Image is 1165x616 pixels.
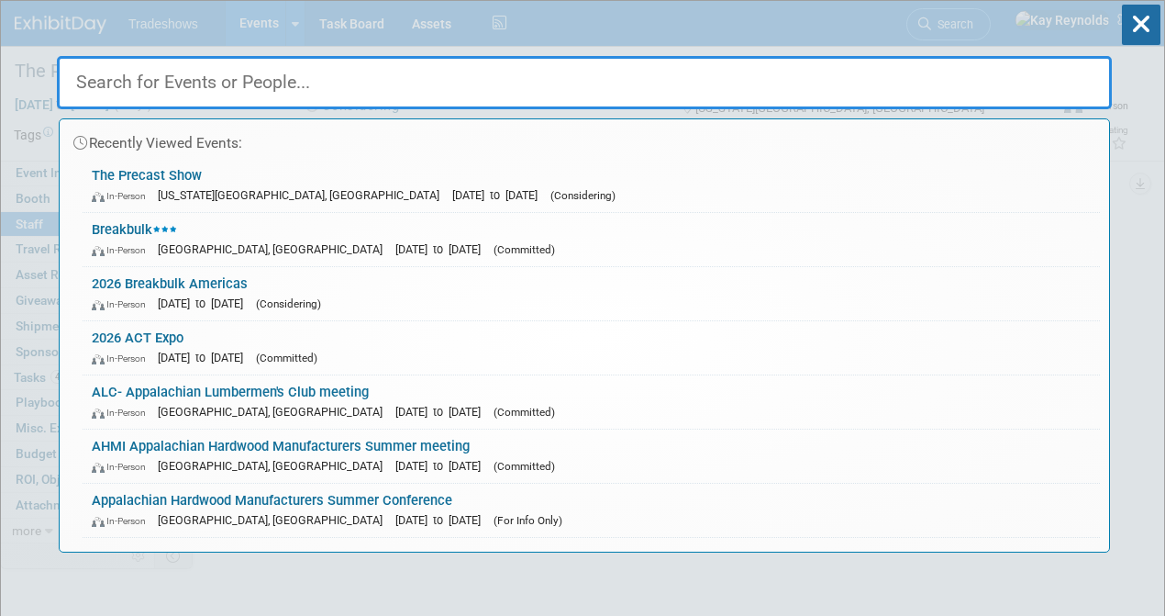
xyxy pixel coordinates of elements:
span: [DATE] to [DATE] [395,513,490,527]
a: Breakbulk In-Person [GEOGRAPHIC_DATA], [GEOGRAPHIC_DATA] [DATE] to [DATE] (Committed) [83,213,1100,266]
span: [US_STATE][GEOGRAPHIC_DATA], [GEOGRAPHIC_DATA] [158,188,449,202]
span: [GEOGRAPHIC_DATA], [GEOGRAPHIC_DATA] [158,459,392,473]
a: AHMI Appalachian Hardwood Manufacturers Summer meeting In-Person [GEOGRAPHIC_DATA], [GEOGRAPHIC_D... [83,430,1100,483]
span: [DATE] to [DATE] [158,351,252,364]
span: [GEOGRAPHIC_DATA], [GEOGRAPHIC_DATA] [158,405,392,419]
a: The Precast Show In-Person [US_STATE][GEOGRAPHIC_DATA], [GEOGRAPHIC_DATA] [DATE] to [DATE] (Consi... [83,159,1100,212]
span: (Committed) [494,243,555,256]
span: (Considering) [256,297,321,310]
div: Recently Viewed Events: [69,119,1100,159]
span: [DATE] to [DATE] [395,242,490,256]
a: 2026 ACT Expo In-Person [DATE] to [DATE] (Committed) [83,321,1100,375]
span: In-Person [92,461,154,473]
a: ALC- Appalachian Lumbermen's Club meeting In-Person [GEOGRAPHIC_DATA], [GEOGRAPHIC_DATA] [DATE] t... [83,375,1100,429]
span: (Committed) [494,460,555,473]
span: (Committed) [256,352,317,364]
span: [GEOGRAPHIC_DATA], [GEOGRAPHIC_DATA] [158,242,392,256]
span: [DATE] to [DATE] [158,297,252,310]
span: In-Person [92,353,154,364]
span: In-Person [92,190,154,202]
input: Search for Events or People... [57,56,1112,109]
span: In-Person [92,407,154,419]
span: (For Info Only) [494,514,562,527]
span: In-Person [92,298,154,310]
span: [DATE] to [DATE] [452,188,547,202]
a: Appalachian Hardwood Manufacturers Summer Conference In-Person [GEOGRAPHIC_DATA], [GEOGRAPHIC_DAT... [83,484,1100,537]
span: (Considering) [550,189,616,202]
span: [GEOGRAPHIC_DATA], [GEOGRAPHIC_DATA] [158,513,392,527]
a: 2026 Breakbulk Americas In-Person [DATE] to [DATE] (Considering) [83,267,1100,320]
span: [DATE] to [DATE] [395,459,490,473]
span: In-Person [92,244,154,256]
span: (Committed) [494,406,555,419]
span: [DATE] to [DATE] [395,405,490,419]
span: In-Person [92,515,154,527]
